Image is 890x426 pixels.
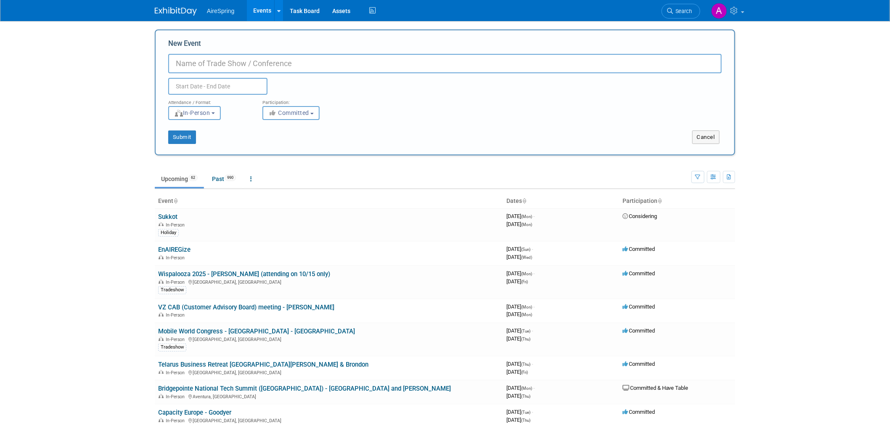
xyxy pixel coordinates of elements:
[506,213,535,219] span: [DATE]
[522,197,526,204] a: Sort by Start Date
[622,270,655,277] span: Committed
[521,280,528,284] span: (Fri)
[168,106,221,120] button: In-Person
[159,312,164,317] img: In-Person Event
[506,254,532,260] span: [DATE]
[506,221,532,227] span: [DATE]
[506,270,535,277] span: [DATE]
[692,130,720,144] button: Cancel
[532,246,533,252] span: -
[159,222,164,226] img: In-Person Event
[159,337,164,341] img: In-Person Event
[506,311,532,317] span: [DATE]
[158,343,186,351] div: Tradeshow
[206,171,242,187] a: Past990
[533,213,535,219] span: -
[166,394,187,399] span: In-Person
[207,8,234,14] span: AireSpring
[622,361,655,367] span: Committed
[521,312,532,317] span: (Mon)
[158,270,330,278] a: Wispalooza 2025 - [PERSON_NAME] (attending on 10/15 only)
[188,175,198,181] span: 62
[657,197,662,204] a: Sort by Participation Type
[503,194,619,208] th: Dates
[506,327,533,334] span: [DATE]
[521,337,530,341] span: (Thu)
[158,369,500,375] div: [GEOGRAPHIC_DATA], [GEOGRAPHIC_DATA]
[225,175,236,181] span: 990
[158,286,186,294] div: Tradeshow
[521,386,532,391] span: (Mon)
[262,106,320,120] button: Committed
[159,394,164,398] img: In-Person Event
[158,335,500,342] div: [GEOGRAPHIC_DATA], [GEOGRAPHIC_DATA]
[158,417,500,423] div: [GEOGRAPHIC_DATA], [GEOGRAPHIC_DATA]
[532,361,533,367] span: -
[166,337,187,342] span: In-Person
[521,247,530,252] span: (Sun)
[158,229,179,237] div: Holiday
[521,362,530,367] span: (Thu)
[622,304,655,310] span: Committed
[166,312,187,318] span: In-Person
[521,305,532,309] span: (Mon)
[506,278,528,285] span: [DATE]
[521,418,530,423] span: (Thu)
[622,385,689,391] span: Committed & Have Table
[622,213,657,219] span: Considering
[158,278,500,285] div: [GEOGRAPHIC_DATA], [GEOGRAPHIC_DATA]
[662,4,700,19] a: Search
[622,327,655,334] span: Committed
[166,418,187,423] span: In-Person
[521,410,530,415] span: (Tue)
[521,394,530,399] span: (Thu)
[158,246,191,253] a: EnAIREGize
[521,222,532,227] span: (Mon)
[622,246,655,252] span: Committed
[158,393,500,399] div: Aventura, [GEOGRAPHIC_DATA]
[521,214,532,219] span: (Mon)
[166,280,187,285] span: In-Person
[159,280,164,284] img: In-Person Event
[155,194,503,208] th: Event
[158,361,368,368] a: Telarus Business Retreat [GEOGRAPHIC_DATA][PERSON_NAME] & Brondon
[622,409,655,415] span: Committed
[521,255,532,260] span: (Wed)
[506,304,535,310] span: [DATE]
[619,194,735,208] th: Participation
[168,39,201,52] label: New Event
[506,246,533,252] span: [DATE]
[158,213,177,221] a: Sukkot
[174,109,210,116] span: In-Person
[262,95,344,106] div: Participation:
[506,393,530,399] span: [DATE]
[532,409,533,415] span: -
[506,409,533,415] span: [DATE]
[173,197,177,204] a: Sort by Event Name
[159,255,164,259] img: In-Person Event
[533,304,535,310] span: -
[268,109,309,116] span: Committed
[166,255,187,261] span: In-Person
[506,335,530,342] span: [DATE]
[158,327,355,335] a: Mobile World Congress - [GEOGRAPHIC_DATA] - [GEOGRAPHIC_DATA]
[521,329,530,333] span: (Tue)
[506,369,528,375] span: [DATE]
[168,95,250,106] div: Attendance / Format:
[166,222,187,228] span: In-Person
[166,370,187,375] span: In-Person
[158,304,334,311] a: VZ CAB (Customer Advisory Board) meeting - [PERSON_NAME]
[506,417,530,423] span: [DATE]
[673,8,692,14] span: Search
[506,361,533,367] span: [DATE]
[155,171,204,187] a: Upcoming62
[158,385,451,392] a: Bridgepointe National Tech Summit ([GEOGRAPHIC_DATA]) - [GEOGRAPHIC_DATA] and [PERSON_NAME]
[533,385,535,391] span: -
[506,385,535,391] span: [DATE]
[532,327,533,334] span: -
[159,418,164,422] img: In-Person Event
[521,272,532,276] span: (Mon)
[533,270,535,277] span: -
[168,130,196,144] button: Submit
[159,370,164,374] img: In-Person Event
